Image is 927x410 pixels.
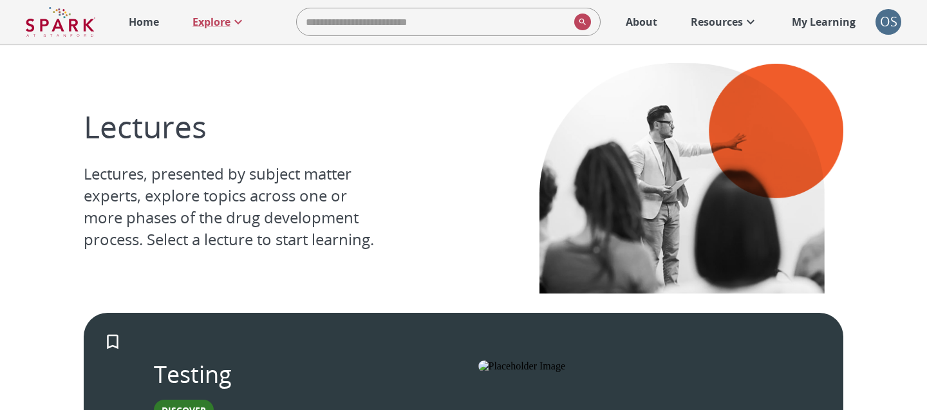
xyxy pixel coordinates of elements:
p: About [626,14,657,30]
svg: Add to My Learning [103,332,122,351]
img: Logo of SPARK at Stanford [26,6,95,37]
a: Explore [186,8,252,36]
button: search [569,8,591,35]
img: Placeholder Image [478,360,803,372]
a: Home [122,8,165,36]
p: Home [129,14,159,30]
a: About [619,8,664,36]
p: Lectures [84,106,388,147]
p: My Learning [792,14,856,30]
p: Lectures, presented by subject matter experts, explore topics across one or more phases of the dr... [84,163,388,250]
div: OS [876,9,901,35]
a: My Learning [785,8,863,36]
p: Explore [192,14,230,30]
p: Testing [154,360,232,388]
p: Resources [691,14,743,30]
button: account of current user [876,9,901,35]
a: Resources [684,8,765,36]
